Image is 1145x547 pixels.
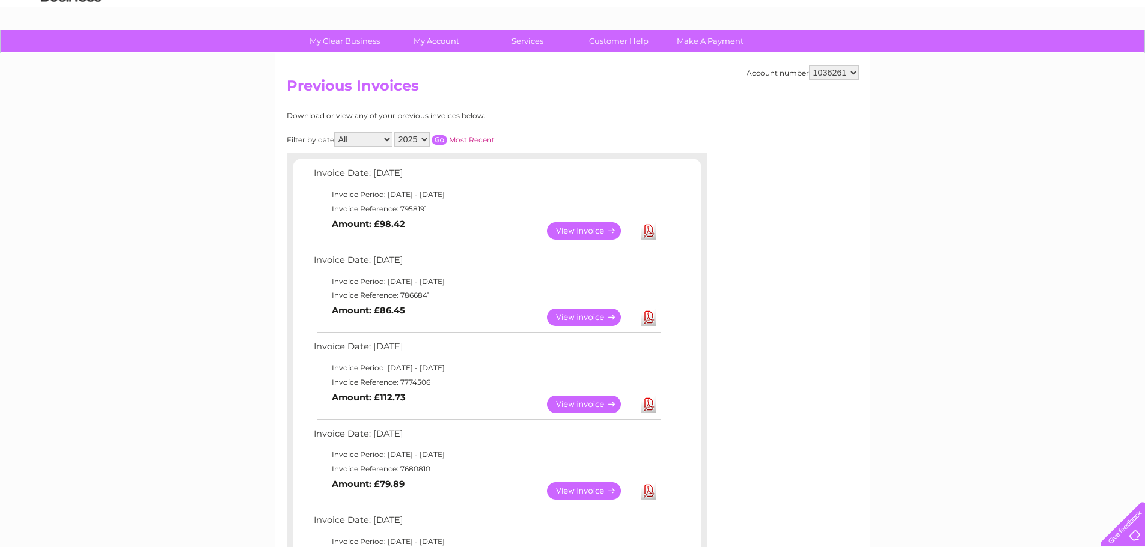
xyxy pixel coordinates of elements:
[1065,51,1095,60] a: Contact
[311,165,662,187] td: Invoice Date: [DATE]
[311,462,662,476] td: Invoice Reference: 7680810
[478,30,577,52] a: Services
[547,309,635,326] a: View
[569,30,668,52] a: Customer Help
[311,426,662,448] td: Invoice Date: [DATE]
[311,274,662,289] td: Invoice Period: [DATE] - [DATE]
[641,309,656,326] a: Download
[641,222,656,240] a: Download
[918,6,1001,21] a: 0333 014 3131
[933,51,956,60] a: Water
[311,252,662,274] td: Invoice Date: [DATE]
[289,7,857,58] div: Clear Business is a trading name of Verastar Limited (registered in [GEOGRAPHIC_DATA] No. 3667643...
[547,396,635,413] a: View
[641,396,656,413] a: Download
[449,135,495,144] a: Most Recent
[963,51,990,60] a: Energy
[311,512,662,534] td: Invoice Date: [DATE]
[311,187,662,202] td: Invoice Period: [DATE] - [DATE]
[332,219,405,229] b: Amount: £98.42
[997,51,1033,60] a: Telecoms
[311,202,662,216] td: Invoice Reference: 7958191
[311,375,662,390] td: Invoice Reference: 7774506
[641,482,656,500] a: Download
[332,305,405,316] b: Amount: £86.45
[547,482,635,500] a: View
[547,222,635,240] a: View
[311,288,662,303] td: Invoice Reference: 7866841
[311,447,662,462] td: Invoice Period: [DATE] - [DATE]
[1040,51,1058,60] a: Blog
[332,479,405,489] b: Amount: £79.89
[311,339,662,361] td: Invoice Date: [DATE]
[287,112,602,120] div: Download or view any of your previous invoices below.
[1105,51,1134,60] a: Log out
[287,132,602,147] div: Filter by date
[386,30,486,52] a: My Account
[40,31,102,68] img: logo.png
[295,30,394,52] a: My Clear Business
[332,392,406,403] b: Amount: £112.73
[661,30,760,52] a: Make A Payment
[287,77,859,100] h2: Previous Invoices
[311,361,662,375] td: Invoice Period: [DATE] - [DATE]
[747,65,859,80] div: Account number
